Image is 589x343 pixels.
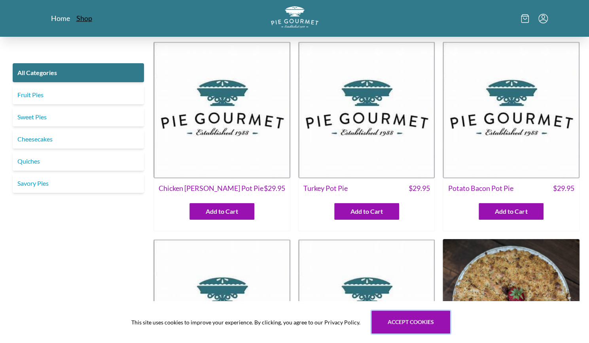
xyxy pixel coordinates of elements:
[479,203,544,220] button: Add to Cart
[13,152,144,171] a: Quiches
[264,183,285,194] span: $ 29.95
[13,63,144,82] a: All Categories
[408,183,430,194] span: $ 29.95
[538,14,548,23] button: Menu
[495,207,527,216] span: Add to Cart
[13,107,144,126] a: Sweet Pies
[159,183,263,194] span: Chicken [PERSON_NAME] Pot Pie
[448,183,513,194] span: Potato Bacon Pot Pie
[298,41,435,178] img: Turkey Pot Pie
[303,183,348,194] span: Turkey Pot Pie
[334,203,399,220] button: Add to Cart
[76,13,92,23] a: Shop
[51,13,70,23] a: Home
[13,174,144,193] a: Savory Pies
[443,41,580,178] img: Potato Bacon Pot Pie
[271,6,318,28] img: logo
[553,183,574,194] span: $ 29.95
[13,85,144,104] a: Fruit Pies
[189,203,254,220] button: Add to Cart
[350,207,383,216] span: Add to Cart
[271,6,318,30] a: Logo
[371,311,450,334] button: Accept cookies
[13,130,144,149] a: Cheesecakes
[131,318,360,326] span: This site uses cookies to improve your experience. By clicking, you agree to our Privacy Policy.
[206,207,238,216] span: Add to Cart
[153,41,290,178] img: Chicken Curry Pot Pie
